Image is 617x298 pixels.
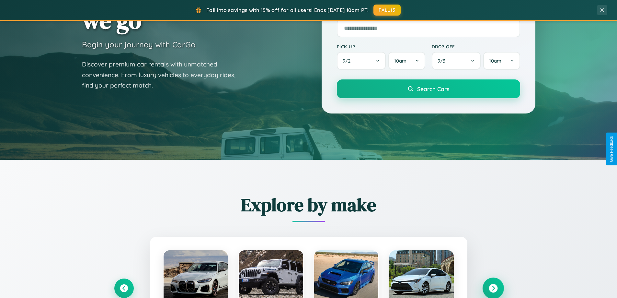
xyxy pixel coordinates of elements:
button: Search Cars [337,79,520,98]
button: 9/2 [337,52,386,70]
button: 10am [388,52,425,70]
div: Give Feedback [609,136,614,162]
label: Pick-up [337,44,425,49]
span: Fall into savings with 15% off for all users! Ends [DATE] 10am PT. [206,7,369,13]
p: Discover premium car rentals with unmatched convenience. From luxury vehicles to everyday rides, ... [82,59,244,91]
span: 10am [394,58,406,64]
span: 9 / 3 [438,58,449,64]
button: 10am [483,52,520,70]
h3: Begin your journey with CarGo [82,40,196,49]
label: Drop-off [432,44,520,49]
button: FALL15 [373,5,401,16]
span: 10am [489,58,501,64]
span: Search Cars [417,85,449,92]
button: 9/3 [432,52,481,70]
h2: Explore by make [114,192,503,217]
span: 9 / 2 [343,58,354,64]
